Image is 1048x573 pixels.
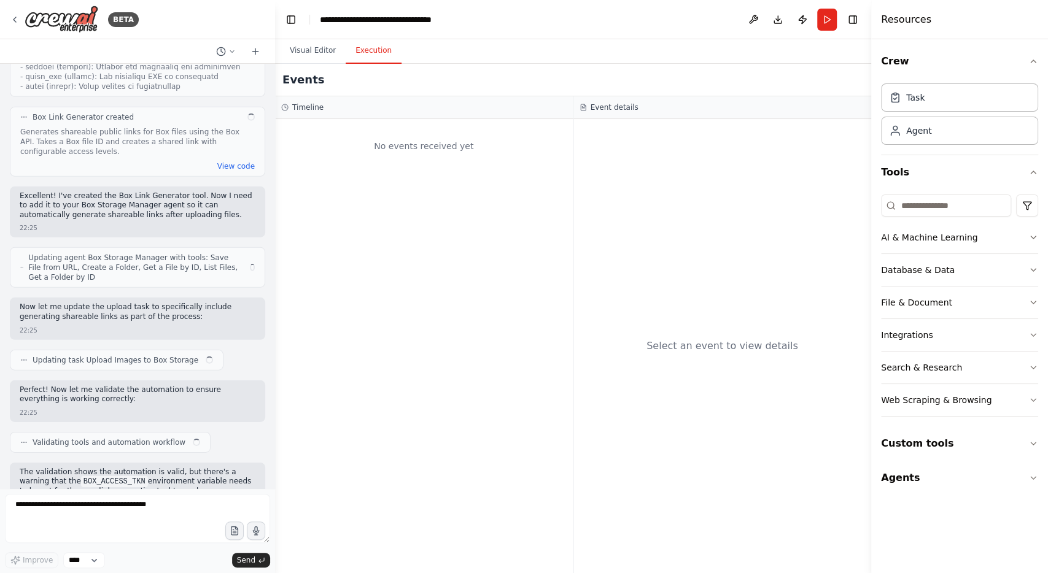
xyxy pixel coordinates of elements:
[881,361,962,374] div: Search & Research
[881,44,1038,79] button: Crew
[906,91,925,104] div: Task
[881,254,1038,286] button: Database & Data
[881,329,933,341] div: Integrations
[20,326,37,335] div: 22:25
[881,221,1038,253] button: AI & Machine Learning
[246,44,265,59] button: Start a new chat
[20,127,255,156] div: Generates shareable public links for Box files using the Box API. Takes a Box file ID and creates...
[33,112,134,122] span: Box Link Generator created
[20,467,255,496] p: The validation shows the automation is valid, but there's a warning that the environment variable...
[23,555,53,565] span: Improve
[844,11,861,28] button: Hide right sidebar
[108,12,139,27] div: BETA
[881,426,1038,461] button: Custom tools
[346,38,402,64] button: Execution
[217,161,255,171] button: View code
[247,521,265,540] button: Click to speak your automation idea
[28,253,243,282] span: Updating agent Box Storage Manager with tools: Save File from URL, Create a Folder, Get a File by...
[881,155,1038,190] button: Tools
[881,461,1038,495] button: Agents
[25,6,98,33] img: Logo
[20,302,255,321] p: Now let me update the upload task to specifically include generating shareable links as part of t...
[282,11,300,28] button: Hide left sidebar
[282,71,324,88] h2: Events
[881,286,1038,318] button: File & Document
[881,79,1038,155] div: Crew
[881,352,1038,383] button: Search & Research
[280,38,346,64] button: Visual Editor
[881,12,931,27] h4: Resources
[211,44,241,59] button: Switch to previous chat
[20,191,255,220] p: Excellent! I've created the Box Link Generator tool. Now I need to add it to your Box Storage Man...
[281,125,567,167] div: No events received yet
[232,553,270,567] button: Send
[881,296,952,309] div: File & Document
[20,385,255,404] p: Perfect! Now let me validate the automation to ensure everything is working correctly:
[237,555,255,565] span: Send
[881,319,1038,351] button: Integrations
[33,437,185,447] span: Validating tools and automation workflow
[881,394,992,406] div: Web Scraping & Browsing
[20,223,37,233] div: 22:25
[591,102,639,112] h3: Event details
[881,264,955,276] div: Database & Data
[881,231,977,244] div: AI & Machine Learning
[5,552,58,568] button: Improve
[881,190,1038,426] div: Tools
[646,339,798,353] div: Select an event to view details
[320,13,458,26] nav: breadcrumb
[881,384,1038,416] button: Web Scraping & Browsing
[225,521,244,540] button: Upload files
[81,476,148,487] code: BOX_ACCESS_TKN
[20,408,37,417] div: 22:25
[292,102,324,112] h3: Timeline
[33,355,198,365] span: Updating task Upload Images to Box Storage
[906,125,931,137] div: Agent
